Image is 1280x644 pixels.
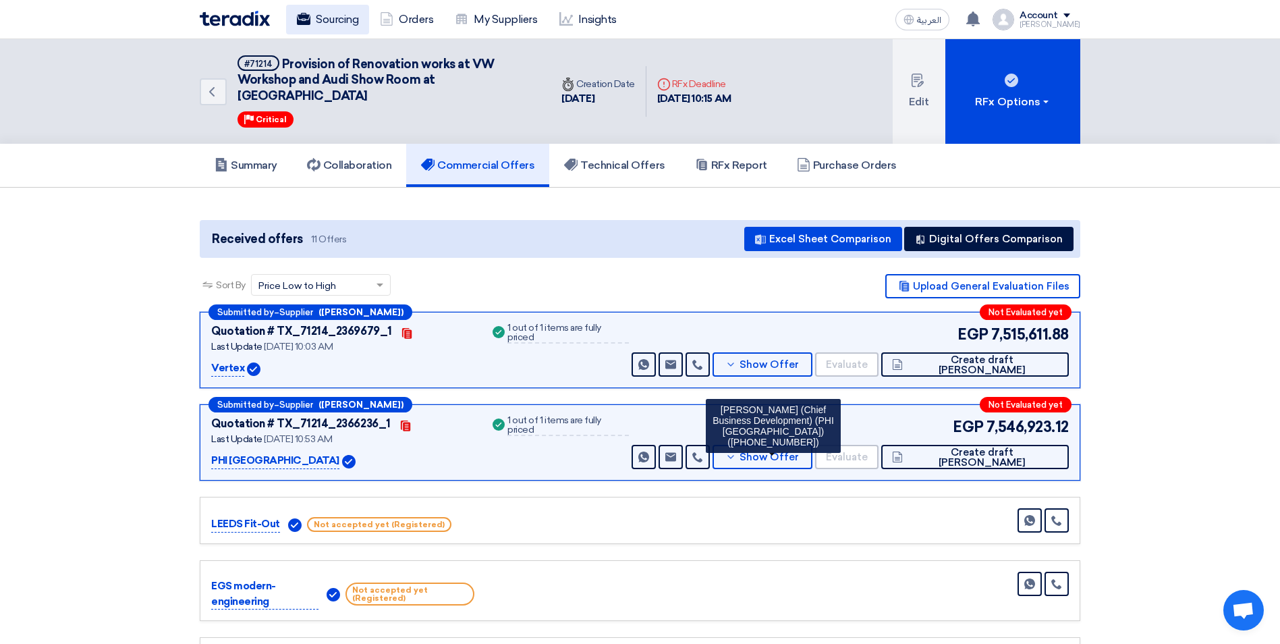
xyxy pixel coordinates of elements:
a: Insights [549,5,628,34]
span: Supplier [279,400,313,409]
p: EGS modern-engineering [211,579,318,610]
h5: Commercial Offers [421,159,534,172]
span: Evaluate [826,452,868,462]
button: Excel Sheet Comparison [744,227,902,251]
span: 7,546,923.12 [986,416,1069,438]
p: PHI [GEOGRAPHIC_DATA] [211,453,339,469]
b: ([PERSON_NAME]) [318,308,404,317]
a: Commercial Offers [406,144,549,187]
span: 11 Offers [311,233,347,246]
a: Orders [369,5,444,34]
div: RFx Deadline [657,77,731,91]
div: – [208,304,412,320]
span: Supplier [279,308,313,317]
img: Verified Account [342,455,356,468]
span: EGP [953,416,984,438]
div: 1 out of 1 items are fully priced [507,323,629,344]
div: Account [1020,10,1058,22]
span: Evaluate [826,360,868,370]
button: Edit [893,39,945,144]
div: [PERSON_NAME] [1020,21,1080,28]
h5: Purchase Orders [797,159,897,172]
div: [DATE] [561,91,635,107]
span: Not Evaluated yet [989,400,1063,409]
span: Not accepted yet (Registered) [345,583,474,606]
h5: Collaboration [307,159,392,172]
b: ([PERSON_NAME]) [318,400,404,409]
span: Create draft [PERSON_NAME] [906,355,1058,375]
img: Verified Account [247,363,260,376]
div: Quotation # TX_71214_2366236_1 [211,416,391,432]
h5: Provision of Renovation works at VW Workshop and Audi Show Room at Moharam Bek [238,55,534,104]
span: Received offers [212,230,303,248]
span: Not Evaluated yet [989,308,1063,317]
a: Collaboration [292,144,407,187]
span: Provision of Renovation works at VW Workshop and Audi Show Room at [GEOGRAPHIC_DATA] [238,57,495,103]
img: Verified Account [327,588,340,601]
span: [DATE] 10:53 AM [264,433,332,445]
span: EGP [957,323,989,346]
h5: Technical Offers [564,159,665,172]
span: Price Low to High [258,279,336,293]
div: #71214 [244,59,273,68]
span: Submitted by [217,308,274,317]
a: Technical Offers [549,144,679,187]
span: العربية [917,16,941,25]
div: Creation Date [561,77,635,91]
span: [DATE] 10:03 AM [264,341,333,352]
span: Sort By [216,278,246,292]
button: RFx Options [945,39,1080,144]
button: Create draft [PERSON_NAME] [881,445,1069,469]
button: Upload General Evaluation Files [885,274,1080,298]
div: [DATE] 10:15 AM [657,91,731,107]
a: Purchase Orders [782,144,912,187]
span: Last Update [211,341,262,352]
a: RFx Report [680,144,782,187]
span: Show Offer [740,360,799,370]
img: profile_test.png [993,9,1014,30]
div: RFx Options [975,94,1051,110]
button: Evaluate [815,352,879,377]
a: Sourcing [286,5,369,34]
img: Teradix logo [200,11,270,26]
h5: Summary [215,159,277,172]
span: 7,515,611.88 [991,323,1069,346]
div: Open chat [1223,590,1264,630]
button: Digital Offers Comparison [904,227,1074,251]
button: Show Offer [713,352,812,377]
span: Not accepted yet (Registered) [307,517,451,532]
button: العربية [895,9,949,30]
button: Evaluate [815,445,879,469]
img: Verified Account [288,518,302,532]
span: Show Offer [740,452,799,462]
h5: RFx Report [695,159,767,172]
button: Show Offer [713,445,812,469]
div: Quotation # TX_71214_2369679_1 [211,323,392,340]
div: 1 out of 1 items are fully priced [507,416,629,436]
div: – [208,397,412,412]
p: LEEDS Fit-Out [211,516,280,533]
span: Last Update [211,433,262,445]
p: Vertex [211,360,244,377]
button: Create draft [PERSON_NAME] [881,352,1069,377]
a: Summary [200,144,292,187]
div: [PERSON_NAME] (Chief Business Development) (PHI [GEOGRAPHIC_DATA]) ([PHONE_NUMBER]) [706,399,841,453]
span: Create draft [PERSON_NAME] [906,448,1058,468]
span: Critical [256,115,287,124]
span: Submitted by [217,400,274,409]
a: My Suppliers [444,5,548,34]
